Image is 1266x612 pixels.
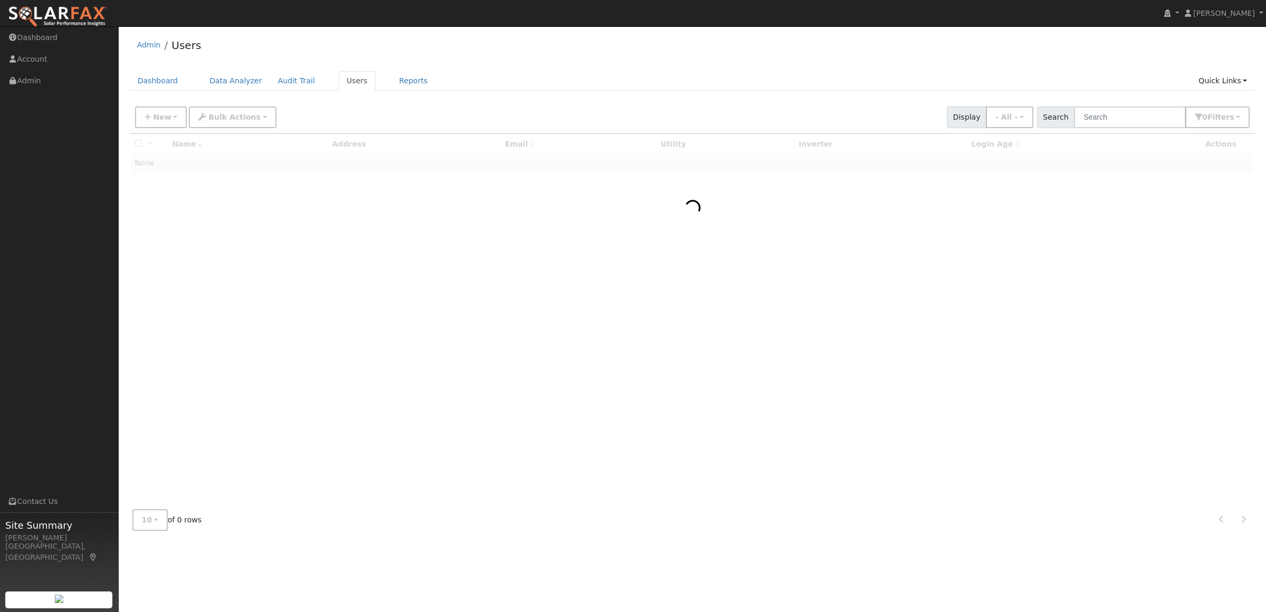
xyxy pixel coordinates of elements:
a: Audit Trail [270,71,323,91]
button: - All - [986,106,1033,128]
div: [PERSON_NAME] [5,532,113,543]
span: [PERSON_NAME] [1193,9,1255,17]
span: Display [947,106,986,128]
a: Map [89,553,98,561]
a: Dashboard [130,71,186,91]
button: 0Filters [1185,106,1250,128]
div: [GEOGRAPHIC_DATA], [GEOGRAPHIC_DATA] [5,541,113,563]
img: SolarFax [8,6,107,28]
input: Search [1074,106,1186,128]
a: Quick Links [1191,71,1255,91]
span: of 0 rows [132,509,202,531]
span: Filter [1207,113,1234,121]
span: Site Summary [5,518,113,532]
span: s [1230,113,1234,121]
a: Admin [137,41,161,49]
span: Bulk Actions [208,113,261,121]
a: Users [339,71,376,91]
span: Search [1037,106,1075,128]
span: 10 [142,516,152,524]
button: Bulk Actions [189,106,276,128]
img: retrieve [55,595,63,603]
a: Users [171,39,201,52]
span: New [153,113,171,121]
button: New [135,106,187,128]
a: Data Analyzer [202,71,270,91]
button: 10 [132,509,168,531]
a: Reports [391,71,436,91]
